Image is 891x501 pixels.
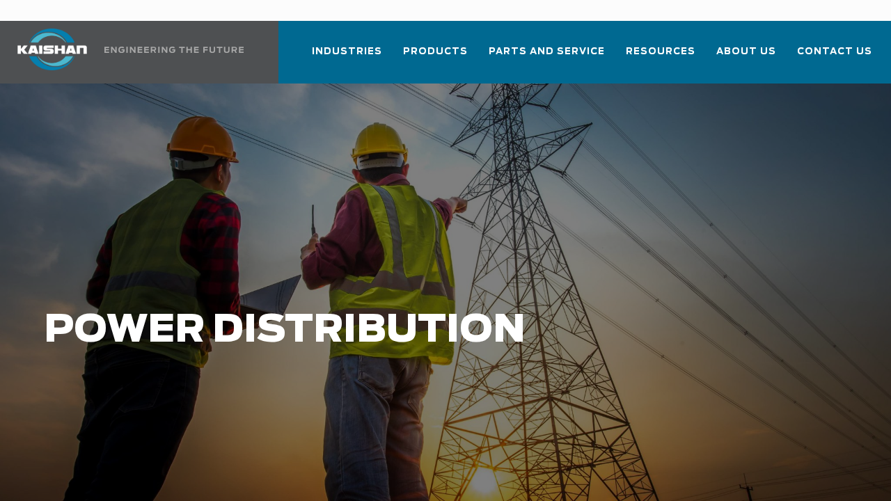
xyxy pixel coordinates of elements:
[797,44,872,60] span: Contact Us
[716,33,776,81] a: About Us
[104,47,244,53] img: Engineering the future
[489,33,605,81] a: Parts and Service
[403,44,468,60] span: Products
[716,44,776,60] span: About Us
[403,33,468,81] a: Products
[489,44,605,60] span: Parts and Service
[626,44,695,60] span: Resources
[797,33,872,81] a: Contact Us
[312,33,382,81] a: Industries
[626,33,695,81] a: Resources
[312,44,382,60] span: Industries
[44,309,710,352] h1: Power Distribution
